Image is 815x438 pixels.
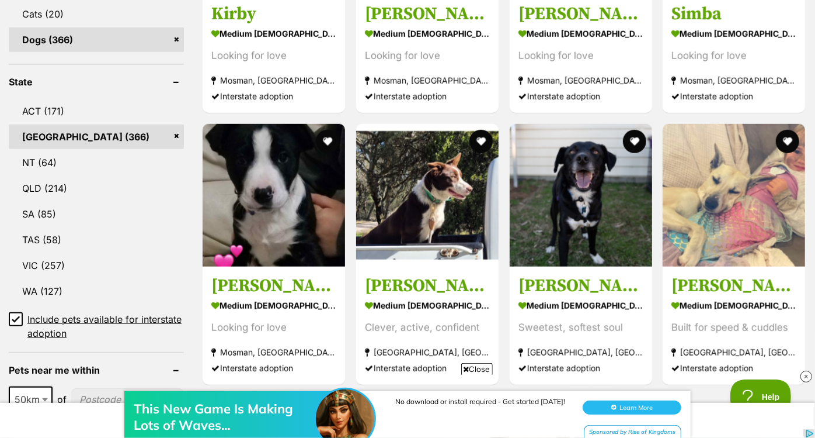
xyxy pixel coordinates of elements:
a: [PERSON_NAME] medium [DEMOGRAPHIC_DATA] Dog Clever, active, confident [GEOGRAPHIC_DATA], [GEOGRAP... [356,266,499,385]
div: Interstate adoption [365,88,490,104]
strong: Mosman, [GEOGRAPHIC_DATA] [671,73,796,88]
strong: medium [DEMOGRAPHIC_DATA] Dog [365,297,490,314]
div: Clever, active, confident [365,320,490,336]
h3: [PERSON_NAME] [365,275,490,297]
strong: Mosman, [GEOGRAPHIC_DATA] [365,73,490,88]
a: Include pets available for interstate adoption [9,312,184,340]
div: Interstate adoption [518,88,643,104]
div: Looking for love [518,48,643,64]
a: [PERSON_NAME] medium [DEMOGRAPHIC_DATA] Dog Built for speed & cuddles [GEOGRAPHIC_DATA], [GEOGRAP... [663,266,805,385]
div: Interstate adoption [365,360,490,376]
button: favourite [622,130,646,153]
a: [PERSON_NAME] medium [DEMOGRAPHIC_DATA] Dog Sweetest, softest soul [GEOGRAPHIC_DATA], [GEOGRAPHIC... [510,266,652,385]
div: Looking for love [211,48,336,64]
a: SA (85) [9,202,184,226]
img: Bruce - Border Collie Dog [203,124,345,267]
a: TAS (58) [9,227,184,252]
img: Rusty - Border Collie Dog [356,124,499,267]
strong: medium [DEMOGRAPHIC_DATA] Dog [518,297,643,314]
div: Interstate adoption [671,360,796,376]
div: This New Game Is Making Lots of Waves... [134,33,321,65]
strong: [GEOGRAPHIC_DATA], [GEOGRAPHIC_DATA] [671,344,796,360]
a: ACT (171) [9,99,184,123]
button: Learn More [583,33,681,47]
strong: medium [DEMOGRAPHIC_DATA] Dog [518,25,643,42]
h3: [PERSON_NAME] [518,275,643,297]
div: Looking for love [365,48,490,64]
div: Built for speed & cuddles [671,320,796,336]
button: favourite [316,130,339,153]
div: No download or install required - Get started [DATE]! [395,29,570,38]
a: [PERSON_NAME] medium [DEMOGRAPHIC_DATA] Dog Looking for love Mosman, [GEOGRAPHIC_DATA] Interstate... [203,266,345,385]
button: favourite [776,130,799,153]
strong: medium [DEMOGRAPHIC_DATA] Dog [365,25,490,42]
strong: medium [DEMOGRAPHIC_DATA] Dog [671,25,796,42]
div: Interstate adoption [211,88,336,104]
header: State [9,77,184,87]
h3: Kirby [211,3,336,25]
div: Interstate adoption [671,88,796,104]
span: Include pets available for interstate adoption [27,312,184,340]
strong: Mosman, [GEOGRAPHIC_DATA] [211,73,336,88]
img: Freddie - Border Collie x Australian Kelpie Dog [510,124,652,267]
div: Looking for love [211,320,336,336]
div: Sweetest, softest soul [518,320,643,336]
img: Stanley - Whippet Dog [663,124,805,267]
div: Sponsored by Rise of Kingdoms [584,57,681,72]
div: Looking for love [671,48,796,64]
a: Dogs (366) [9,27,184,52]
header: Pets near me within [9,365,184,375]
strong: [GEOGRAPHIC_DATA], [GEOGRAPHIC_DATA] [365,344,490,360]
h3: [PERSON_NAME] [211,275,336,297]
a: VIC (257) [9,253,184,278]
a: Cats (20) [9,2,184,26]
a: WA (127) [9,279,184,304]
strong: medium [DEMOGRAPHIC_DATA] Dog [211,297,336,314]
strong: medium [DEMOGRAPHIC_DATA] Dog [211,25,336,42]
div: Interstate adoption [211,360,336,376]
strong: Mosman, [GEOGRAPHIC_DATA] [211,344,336,360]
a: NT (64) [9,150,184,175]
img: close_rtb.svg [800,371,812,382]
strong: medium [DEMOGRAPHIC_DATA] Dog [671,297,796,314]
h3: Simba [671,3,796,25]
a: QLD (214) [9,176,184,201]
h3: [PERSON_NAME] [518,3,643,25]
img: This New Game Is Making Lots of Waves... [316,22,374,80]
a: [GEOGRAPHIC_DATA] (366) [9,125,184,149]
button: favourite [469,130,493,153]
h3: [PERSON_NAME] [365,3,490,25]
strong: Mosman, [GEOGRAPHIC_DATA] [518,73,643,88]
span: Close [461,363,493,375]
h3: [PERSON_NAME] [671,275,796,297]
strong: [GEOGRAPHIC_DATA], [GEOGRAPHIC_DATA] [518,344,643,360]
div: Interstate adoption [518,360,643,376]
